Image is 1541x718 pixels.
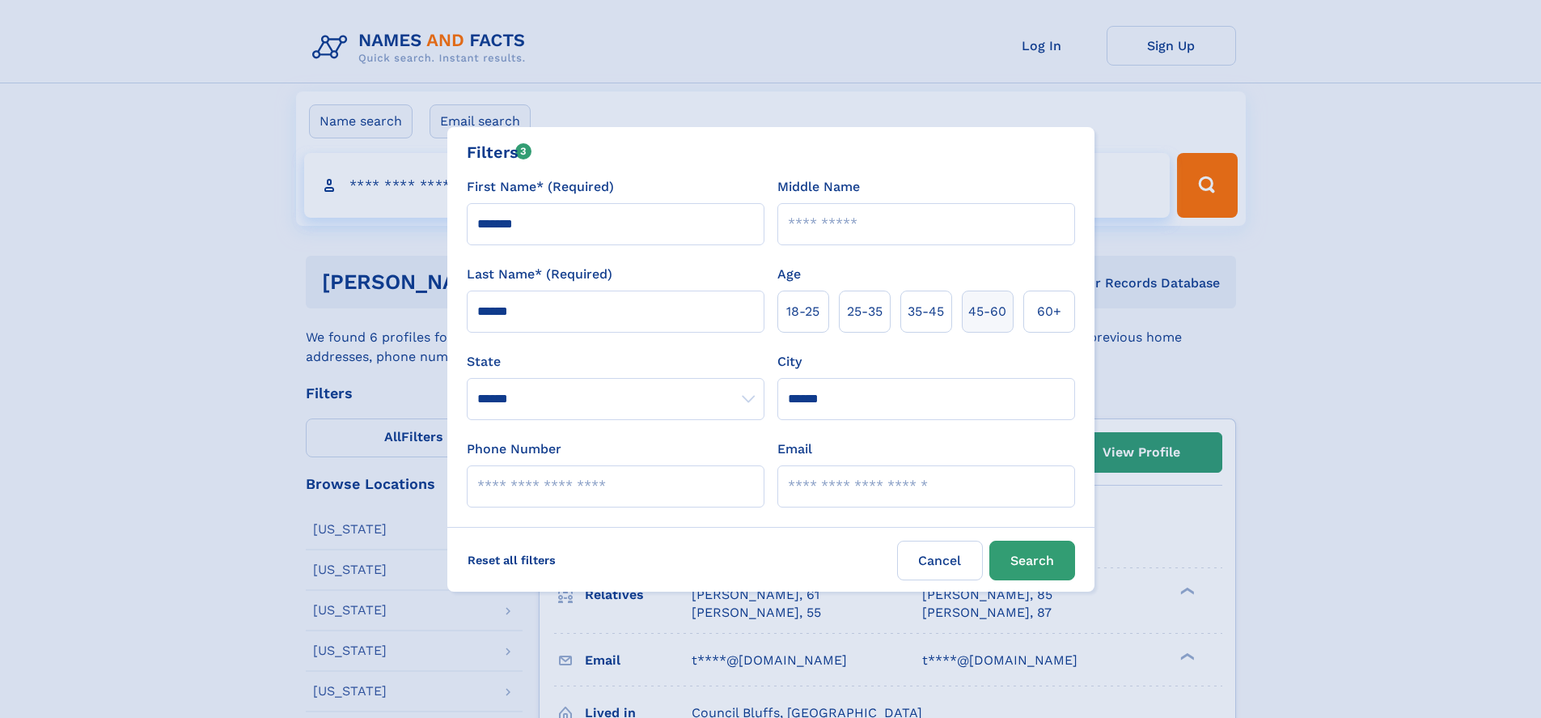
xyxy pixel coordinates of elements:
[897,541,983,580] label: Cancel
[989,541,1075,580] button: Search
[847,302,883,321] span: 25‑35
[786,302,819,321] span: 18‑25
[777,440,812,459] label: Email
[1037,302,1061,321] span: 60+
[467,352,764,372] label: State
[457,541,566,580] label: Reset all filters
[968,302,1006,321] span: 45‑60
[467,265,612,284] label: Last Name* (Required)
[467,440,561,459] label: Phone Number
[777,177,860,197] label: Middle Name
[467,177,614,197] label: First Name* (Required)
[777,352,802,372] label: City
[467,140,532,164] div: Filters
[908,302,944,321] span: 35‑45
[777,265,801,284] label: Age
